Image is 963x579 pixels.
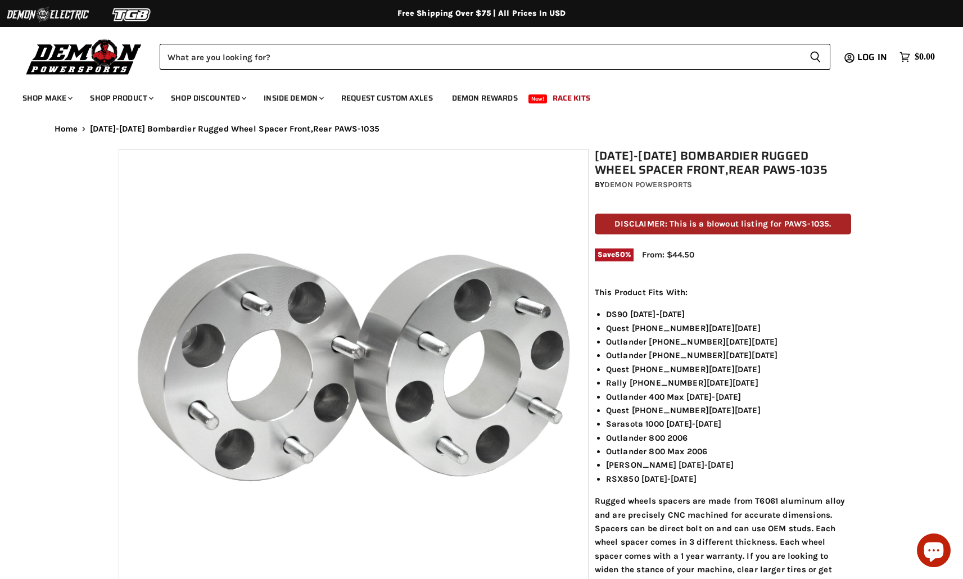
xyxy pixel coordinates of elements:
a: Inside Demon [255,87,331,110]
a: Request Custom Axles [333,87,441,110]
span: $0.00 [915,52,935,62]
li: Quest [PHONE_NUMBER][DATE][DATE] [606,363,851,376]
input: Search [160,44,801,70]
ul: Main menu [14,82,932,110]
li: Sarasota 1000 [DATE]-[DATE] [606,417,851,431]
a: Demon Powersports [604,180,692,189]
inbox-online-store-chat: Shopify online store chat [914,533,954,570]
div: Free Shipping Over $75 | All Prices In USD [32,8,932,19]
span: 50 [615,250,625,259]
li: [PERSON_NAME] [DATE]-[DATE] [606,458,851,472]
button: Search [801,44,830,70]
img: Demon Powersports [22,37,146,76]
a: Shop Product [82,87,160,110]
li: Outlander [PHONE_NUMBER][DATE][DATE] [606,335,851,349]
a: Home [55,124,78,134]
span: New! [528,94,548,103]
span: From: $44.50 [642,250,694,260]
a: Shop Discounted [162,87,253,110]
span: [DATE]-[DATE] Bombardier Rugged Wheel Spacer Front,Rear PAWS-1035 [90,124,379,134]
li: Rally [PHONE_NUMBER][DATE][DATE] [606,376,851,390]
a: Log in [852,52,894,62]
a: $0.00 [894,49,941,65]
a: Demon Rewards [444,87,526,110]
p: This Product Fits With: [595,286,851,299]
p: DISCLAIMER: This is a blowout listing for PAWS-1035. [595,214,851,234]
li: Outlander [PHONE_NUMBER][DATE][DATE] [606,349,851,362]
li: RSX850 [DATE]-[DATE] [606,472,851,486]
li: Quest [PHONE_NUMBER][DATE][DATE] [606,404,851,417]
li: Outlander 800 2006 [606,431,851,445]
li: Quest [PHONE_NUMBER][DATE][DATE] [606,322,851,335]
a: Shop Make [14,87,79,110]
span: Save % [595,248,634,261]
img: Demon Electric Logo 2 [6,4,90,25]
span: Log in [857,50,887,64]
li: Outlander 400 Max [DATE]-[DATE] [606,390,851,404]
img: TGB Logo 2 [90,4,174,25]
li: DS90 [DATE]-[DATE] [606,307,851,321]
form: Product [160,44,830,70]
h1: [DATE]-[DATE] Bombardier Rugged Wheel Spacer Front,Rear PAWS-1035 [595,149,851,177]
a: Race Kits [544,87,599,110]
nav: Breadcrumbs [32,124,932,134]
div: by [595,179,851,191]
li: Outlander 800 Max 2006 [606,445,851,458]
